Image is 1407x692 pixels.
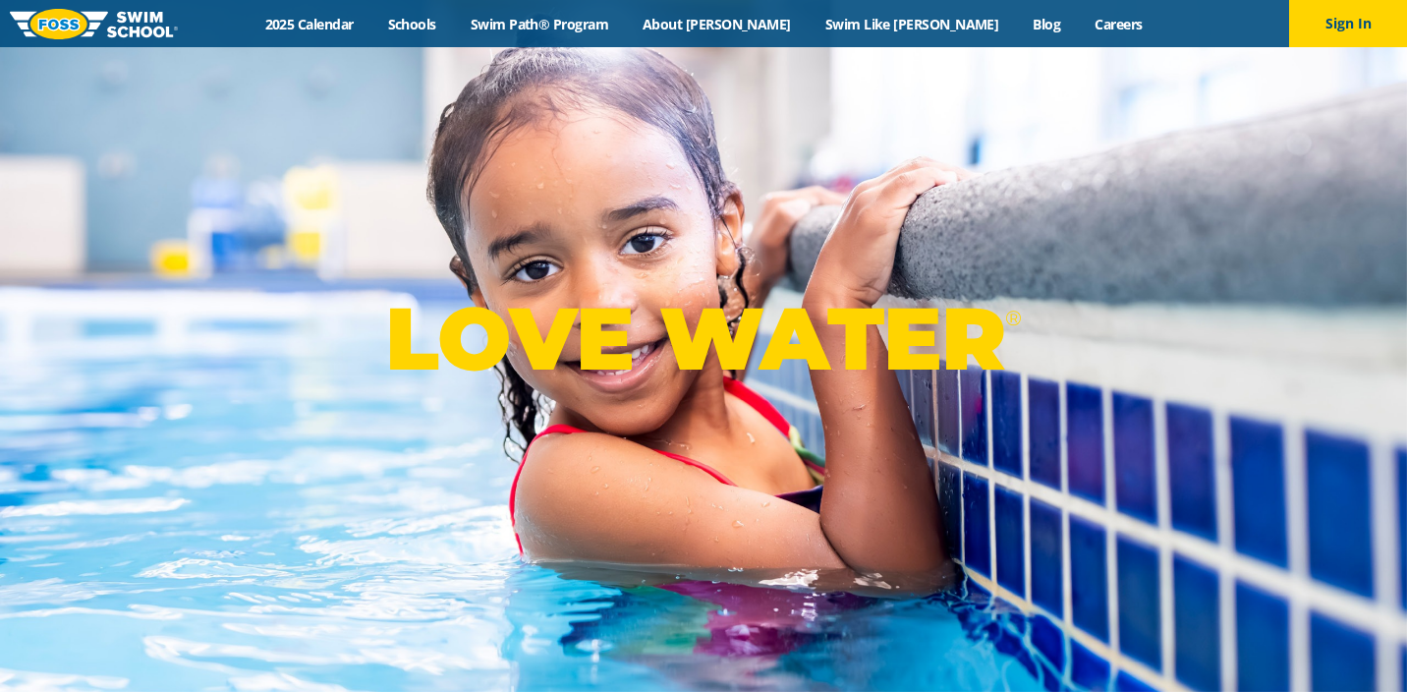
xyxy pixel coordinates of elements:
a: Schools [370,15,453,33]
sup: ® [1005,306,1021,330]
a: Blog [1016,15,1078,33]
a: Swim Path® Program [453,15,625,33]
img: FOSS Swim School Logo [10,9,178,39]
p: LOVE WATER [385,286,1021,391]
a: About [PERSON_NAME] [626,15,809,33]
a: Careers [1078,15,1159,33]
a: Swim Like [PERSON_NAME] [808,15,1016,33]
a: 2025 Calendar [248,15,370,33]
